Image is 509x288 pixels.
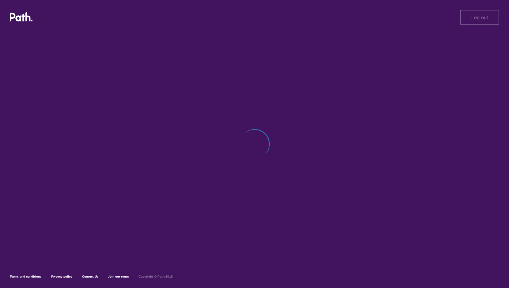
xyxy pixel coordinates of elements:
[82,275,98,278] a: Contact Us
[460,10,499,25] button: Log out
[10,275,41,278] a: Terms and conditions
[51,275,72,278] a: Privacy policy
[139,275,173,278] h6: Copyright © Path 2018
[108,275,129,278] a: Join our team
[471,14,488,20] span: Log out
